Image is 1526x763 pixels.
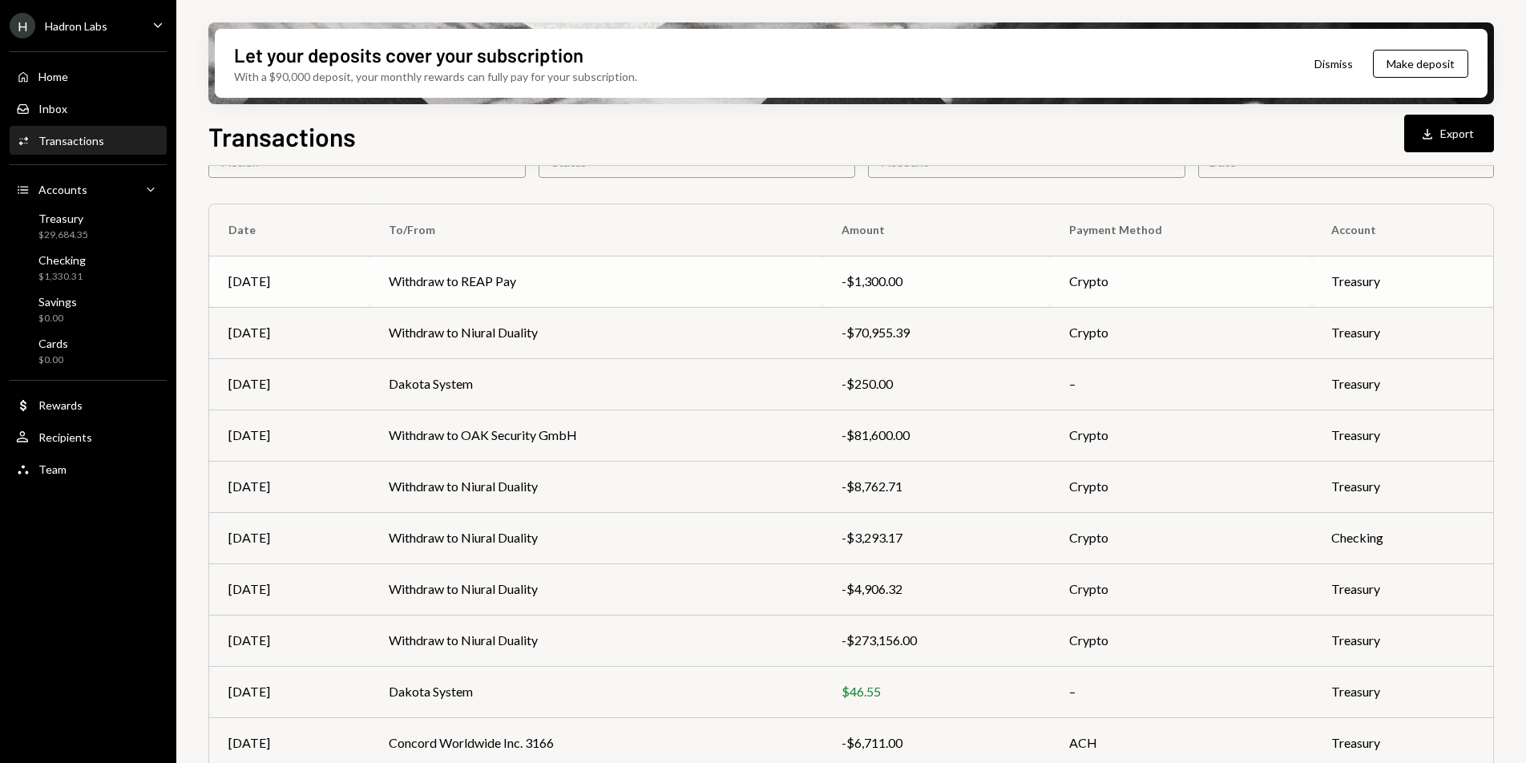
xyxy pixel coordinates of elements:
[1050,410,1313,461] td: Crypto
[209,204,369,256] th: Date
[228,733,350,753] div: [DATE]
[1312,563,1493,615] td: Treasury
[1312,410,1493,461] td: Treasury
[1312,615,1493,666] td: Treasury
[10,126,167,155] a: Transactions
[38,134,104,147] div: Transactions
[1050,666,1313,717] td: –
[842,374,1031,394] div: -$250.00
[369,410,822,461] td: Withdraw to OAK Security GmbH
[10,290,167,329] a: Savings$0.00
[38,337,68,350] div: Cards
[369,461,822,512] td: Withdraw to Niural Duality
[208,120,356,152] h1: Transactions
[842,631,1031,650] div: -$273,156.00
[1404,115,1494,152] button: Export
[1050,461,1313,512] td: Crypto
[1312,512,1493,563] td: Checking
[38,430,92,444] div: Recipients
[234,68,637,85] div: With a $90,000 deposit, your monthly rewards can fully pay for your subscription.
[1050,615,1313,666] td: Crypto
[842,272,1031,291] div: -$1,300.00
[1050,563,1313,615] td: Crypto
[38,228,88,242] div: $29,684.35
[228,682,350,701] div: [DATE]
[228,374,350,394] div: [DATE]
[1050,512,1313,563] td: Crypto
[10,454,167,483] a: Team
[38,270,86,284] div: $1,330.31
[369,615,822,666] td: Withdraw to Niural Duality
[38,312,77,325] div: $0.00
[1373,50,1468,78] button: Make deposit
[10,62,167,91] a: Home
[38,212,88,225] div: Treasury
[38,70,68,83] div: Home
[10,248,167,287] a: Checking$1,330.31
[1050,204,1313,256] th: Payment Method
[228,579,350,599] div: [DATE]
[38,353,68,367] div: $0.00
[369,307,822,358] td: Withdraw to Niural Duality
[38,183,87,196] div: Accounts
[228,477,350,496] div: [DATE]
[842,528,1031,547] div: -$3,293.17
[1312,204,1493,256] th: Account
[10,207,167,245] a: Treasury$29,684.35
[369,204,822,256] th: To/From
[1294,45,1373,83] button: Dismiss
[10,13,35,38] div: H
[1312,461,1493,512] td: Treasury
[842,579,1031,599] div: -$4,906.32
[10,94,167,123] a: Inbox
[1312,358,1493,410] td: Treasury
[842,682,1031,701] div: $46.55
[228,323,350,342] div: [DATE]
[234,42,583,68] div: Let your deposits cover your subscription
[228,631,350,650] div: [DATE]
[822,204,1050,256] th: Amount
[842,477,1031,496] div: -$8,762.71
[1312,307,1493,358] td: Treasury
[10,175,167,204] a: Accounts
[1312,666,1493,717] td: Treasury
[228,426,350,445] div: [DATE]
[1050,307,1313,358] td: Crypto
[1050,358,1313,410] td: –
[842,323,1031,342] div: -$70,955.39
[228,528,350,547] div: [DATE]
[369,256,822,307] td: Withdraw to REAP Pay
[369,563,822,615] td: Withdraw to Niural Duality
[38,253,86,267] div: Checking
[38,102,67,115] div: Inbox
[10,390,167,419] a: Rewards
[45,19,107,33] div: Hadron Labs
[1050,256,1313,307] td: Crypto
[369,358,822,410] td: Dakota System
[38,398,83,412] div: Rewards
[842,426,1031,445] div: -$81,600.00
[10,422,167,451] a: Recipients
[369,512,822,563] td: Withdraw to Niural Duality
[842,733,1031,753] div: -$6,711.00
[38,295,77,309] div: Savings
[228,272,350,291] div: [DATE]
[38,462,67,476] div: Team
[10,332,167,370] a: Cards$0.00
[369,666,822,717] td: Dakota System
[1312,256,1493,307] td: Treasury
